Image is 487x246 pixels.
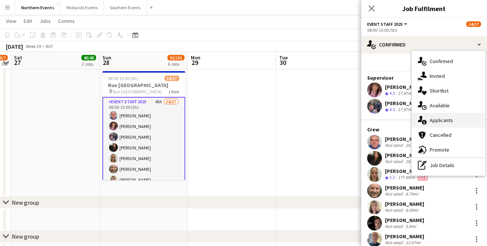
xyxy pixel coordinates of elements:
span: Applicants [430,117,453,124]
span: 29 [190,58,200,67]
span: Available [430,102,450,109]
div: Confirmed [361,36,487,53]
div: [PERSON_NAME] [385,233,424,240]
div: Crew has different fees then in role [416,174,429,181]
div: Not rated [385,159,404,164]
span: 08:00-13:00 (5h) [108,76,138,81]
div: [PERSON_NAME] [385,184,424,191]
div: New group [12,199,39,206]
span: View [6,18,16,24]
span: Cancelled [430,132,452,138]
div: 17.97mi [396,107,414,113]
button: Southern Events [104,0,147,15]
div: Job Details [412,158,485,173]
span: 4.5 [389,107,395,112]
div: 6 Jobs [168,61,184,67]
h3: Run [GEOGRAPHIC_DATA] [102,82,185,89]
span: 34/37 [165,76,179,81]
span: Fee [418,175,427,180]
div: New group [12,233,39,240]
a: Jobs [37,16,54,26]
span: Event Staff 2025 [367,21,403,27]
div: Crew [361,126,487,133]
div: [PERSON_NAME] [385,100,427,107]
div: Not rated [385,191,404,197]
span: 92/101 [168,55,185,60]
span: Confirmed [430,58,453,65]
span: 4.5 [389,90,395,96]
span: Sun [102,54,111,61]
div: Not rated [385,207,404,213]
span: Tue [279,54,288,61]
button: Northern Events [15,0,61,15]
app-job-card: 08:00-13:00 (5h)34/37Run [GEOGRAPHIC_DATA] Run [GEOGRAPHIC_DATA]1 RoleEvent Staff 202540A34/3708:... [102,71,185,180]
span: Promote [430,146,449,153]
div: 17.97mi [396,90,414,97]
a: Edit [21,16,35,26]
span: Run [GEOGRAPHIC_DATA] [113,89,162,94]
div: Not rated [385,142,404,148]
div: 2 Jobs [82,61,96,67]
div: 12.67mi [404,240,422,245]
span: Shortlist [430,87,449,94]
span: Jobs [40,18,51,24]
div: 5.4mi [404,224,417,229]
span: 1 Role [169,89,179,94]
a: View [3,16,19,26]
div: [PERSON_NAME] [385,201,424,207]
span: 27 [13,58,22,67]
span: 28 [101,58,111,67]
div: 177.99mi [396,174,416,181]
span: Mon [191,54,200,61]
div: 8.69mi [404,207,420,213]
span: 34/37 [466,21,481,27]
span: Comms [58,18,75,24]
div: [PERSON_NAME] [385,152,424,159]
span: Invited [430,73,445,79]
div: 8.74mi [404,191,420,197]
button: Midlands Events [61,0,104,15]
div: 08:00-13:00 (5h) [367,27,481,33]
div: BST [46,44,53,49]
div: [PERSON_NAME] [385,84,427,90]
span: Sat [14,54,22,61]
span: 3.3 [389,174,395,180]
button: Event Staff 2025 [367,21,409,27]
div: Not rated [385,240,404,245]
span: 40/40 [81,55,96,60]
div: Supervisor [361,75,487,81]
div: 25.72mi [404,142,422,148]
div: [PERSON_NAME] [385,168,429,174]
span: Week 39 [24,44,43,49]
span: Edit [24,18,32,24]
h3: Job Fulfilment [361,4,487,13]
div: [PERSON_NAME] [385,217,424,224]
a: Comms [55,16,78,26]
div: 28.66mi [404,159,422,164]
span: 30 [278,58,288,67]
div: [DATE] [6,43,23,50]
div: [PERSON_NAME] [385,136,424,142]
div: Not rated [385,224,404,229]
